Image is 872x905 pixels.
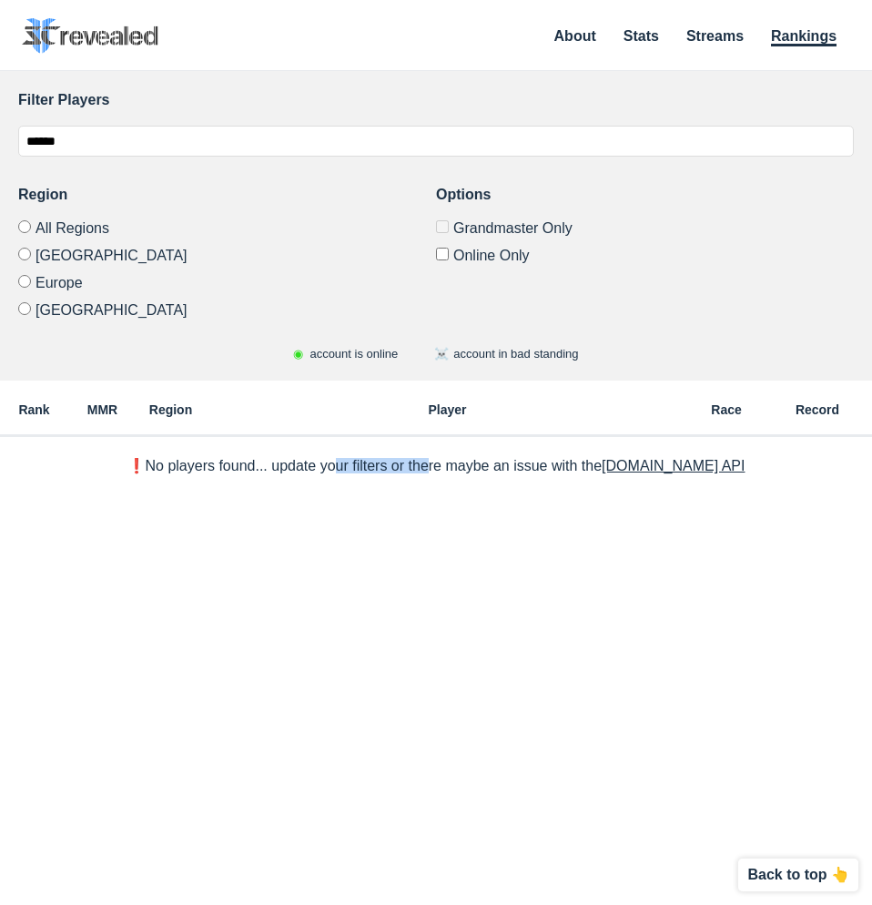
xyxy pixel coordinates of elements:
[436,240,854,263] label: Only show accounts currently laddering
[436,220,854,240] label: Only Show accounts currently in Grandmaster
[624,28,659,44] a: Stats
[293,345,398,363] p: account is online
[205,403,690,416] h6: Player
[434,347,449,361] span: ☠️
[18,302,31,315] input: [GEOGRAPHIC_DATA]
[763,403,872,416] h6: Record
[436,220,449,233] input: Grandmaster Only
[137,403,205,416] h6: Region
[690,403,763,416] h6: Race
[436,248,449,260] input: Online Only
[18,184,436,206] h3: Region
[127,459,745,473] p: ❗️No players found... update your filters or there maybe an issue with the
[293,347,303,361] span: ◉
[22,18,158,54] img: SC2 Revealed
[602,458,745,473] a: [DOMAIN_NAME] API
[747,868,849,882] p: Back to top 👆
[18,248,31,260] input: [GEOGRAPHIC_DATA]
[434,345,578,363] p: account in bad standing
[18,275,31,288] input: Europe
[18,295,436,318] label: [GEOGRAPHIC_DATA]
[18,220,31,233] input: All Regions
[436,184,854,206] h3: Options
[18,268,436,295] label: Europe
[68,403,137,416] h6: MMR
[686,28,744,44] a: Streams
[18,240,436,268] label: [GEOGRAPHIC_DATA]
[771,28,837,46] a: Rankings
[18,220,436,240] label: All Regions
[554,28,596,44] a: About
[18,89,854,111] h3: Filter Players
